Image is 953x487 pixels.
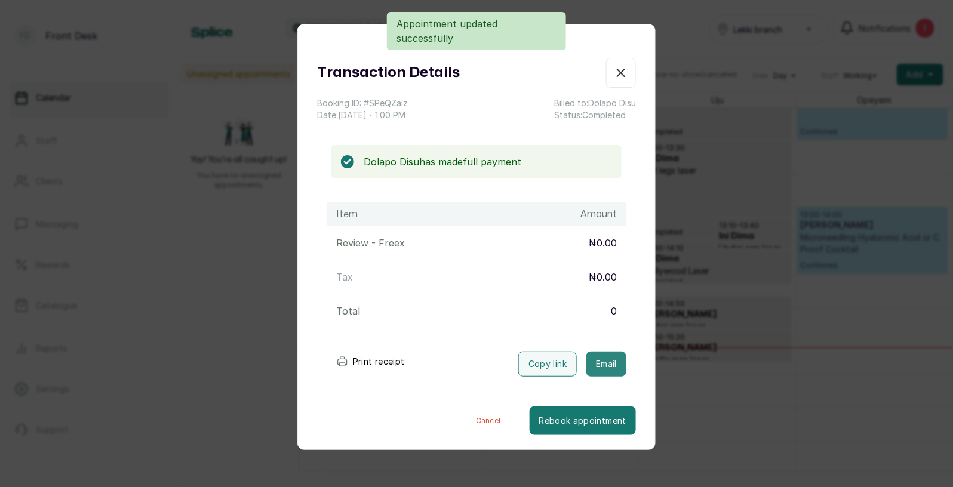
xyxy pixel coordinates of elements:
button: Cancel [447,406,530,435]
p: ₦0.00 [588,236,617,250]
button: Rebook appointment [530,406,636,435]
p: Dolapo Disu has made full payment [364,155,612,169]
p: Status: Completed [554,109,636,121]
p: ₦0.00 [588,270,617,284]
p: 0 [611,304,617,318]
p: Date: [DATE] ・ 1:00 PM [317,109,408,121]
button: Email [586,352,626,377]
h1: Transaction Details [317,62,460,84]
p: Tax [336,270,353,284]
button: Print receipt [327,350,414,374]
p: Appointment updated successfully [396,17,557,45]
p: Billed to: Dolapo Disu [554,97,636,109]
h1: Item [336,207,358,221]
button: Copy link [518,352,577,377]
h1: Amount [580,207,617,221]
p: Booking ID: # SPeQZaiz [317,97,408,109]
p: Review - Free x [336,236,405,250]
p: Total [336,304,360,318]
